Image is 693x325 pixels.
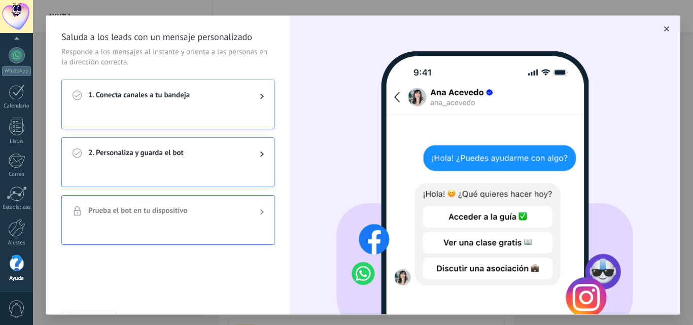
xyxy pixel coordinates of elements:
[61,31,274,43] span: Saluda a los leads con un mensaje personalizado
[2,66,31,76] div: WhatsApp
[2,275,31,282] div: Ayuda
[2,204,31,211] div: Estadísticas
[88,206,244,218] span: Prueba el bot en tu dispositivo
[2,103,31,110] div: Calendario
[2,171,31,178] div: Correo
[2,240,31,246] div: Ajustes
[61,47,274,67] span: Responde a los mensajes al instante y orienta a las personas en la dirección correcta.
[88,90,244,102] span: 1. Conecta canales a tu bandeja
[2,138,31,145] div: Listas
[88,148,244,160] span: 2. Personaliza y guarda el bot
